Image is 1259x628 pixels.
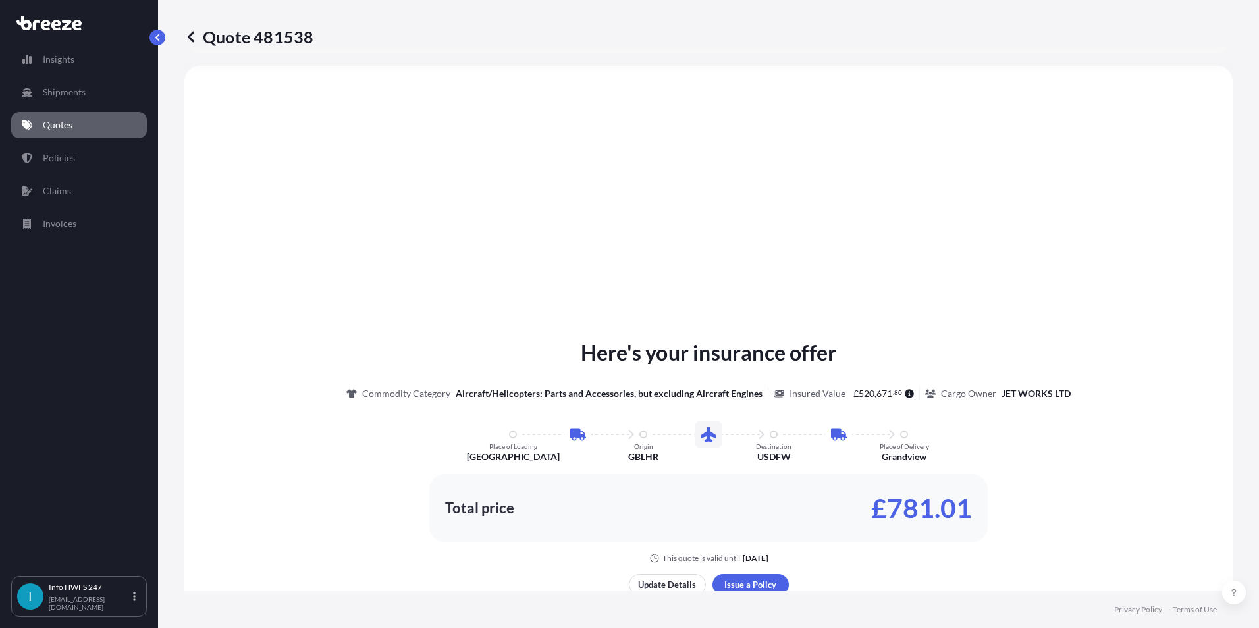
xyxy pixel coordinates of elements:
[43,86,86,99] p: Shipments
[581,337,836,369] p: Here's your insurance offer
[11,145,147,171] a: Policies
[790,387,845,400] p: Insured Value
[882,450,926,463] p: Grandview
[638,578,696,591] p: Update Details
[489,442,537,450] p: Place of Loading
[445,502,514,515] p: Total price
[941,387,996,400] p: Cargo Owner
[28,590,32,603] span: I
[634,442,653,450] p: Origin
[756,442,791,450] p: Destination
[43,118,72,132] p: Quotes
[11,211,147,237] a: Invoices
[880,442,929,450] p: Place of Delivery
[11,178,147,204] a: Claims
[853,389,859,398] span: £
[11,46,147,72] a: Insights
[11,79,147,105] a: Shipments
[1114,604,1162,615] a: Privacy Policy
[871,498,972,519] p: £781.01
[467,450,560,463] p: [GEOGRAPHIC_DATA]
[859,389,874,398] span: 520
[43,217,76,230] p: Invoices
[712,574,789,595] button: Issue a Policy
[43,53,74,66] p: Insights
[662,553,740,563] p: This quote is valid until
[893,390,894,395] span: .
[11,112,147,138] a: Quotes
[43,151,75,165] p: Policies
[43,184,71,197] p: Claims
[629,574,706,595] button: Update Details
[743,553,768,563] p: [DATE]
[49,595,130,611] p: [EMAIL_ADDRESS][DOMAIN_NAME]
[456,387,763,400] p: Aircraft/Helicopters: Parts and Accessories, but excluding Aircraft Engines
[894,390,902,395] span: 80
[876,389,892,398] span: 671
[1002,387,1071,400] p: JET WORKS LTD
[757,450,791,463] p: USDFW
[184,26,313,47] p: Quote 481538
[874,389,876,398] span: ,
[49,582,130,592] p: Info HWFS 247
[628,450,658,463] p: GBLHR
[1173,604,1217,615] a: Terms of Use
[362,387,450,400] p: Commodity Category
[724,578,776,591] p: Issue a Policy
